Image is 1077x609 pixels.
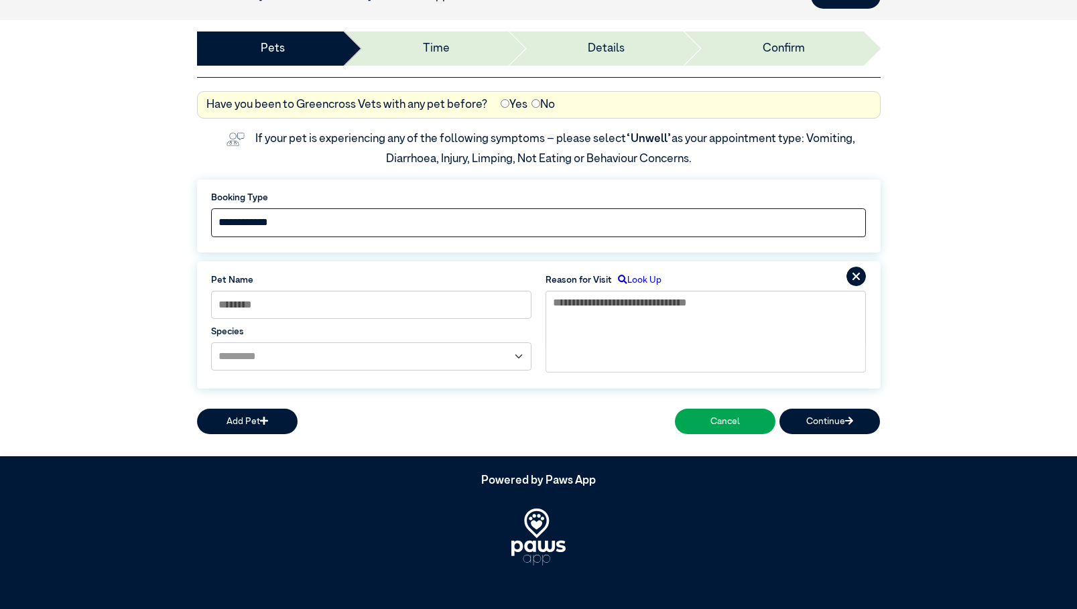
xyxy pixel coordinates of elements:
[211,273,532,287] label: Pet Name
[779,409,880,433] button: Continue
[197,475,881,488] h5: Powered by Paws App
[206,96,487,114] label: Have you been to Greencross Vets with any pet before?
[211,191,867,204] label: Booking Type
[546,273,612,287] label: Reason for Visit
[255,133,857,165] label: If your pet is experiencing any of the following symptoms – please select as your appointment typ...
[261,40,285,58] a: Pets
[197,409,298,433] button: Add Pet
[501,99,509,108] input: Yes
[501,96,527,114] label: Yes
[626,133,672,145] span: “Unwell”
[531,96,555,114] label: No
[675,409,775,433] button: Cancel
[211,325,532,338] label: Species
[531,99,540,108] input: No
[612,273,661,287] label: Look Up
[222,128,249,151] img: vet
[511,509,566,566] img: PawsApp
